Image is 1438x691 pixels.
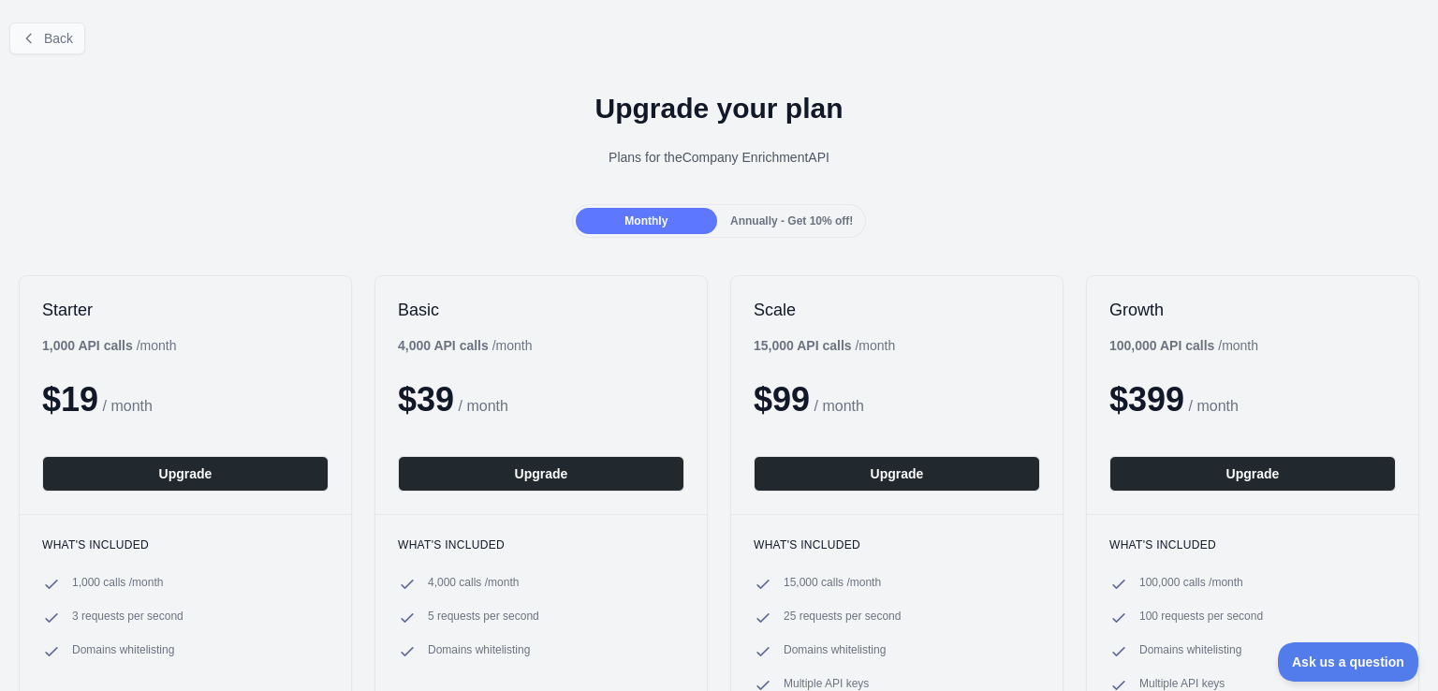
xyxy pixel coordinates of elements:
div: / month [398,336,532,355]
span: $ 99 [754,380,810,419]
div: / month [754,336,895,355]
h2: Growth [1109,299,1396,321]
h2: Basic [398,299,684,321]
b: 15,000 API calls [754,338,852,353]
iframe: Toggle Customer Support [1278,642,1419,682]
div: / month [1109,336,1258,355]
b: 100,000 API calls [1109,338,1214,353]
h2: Scale [754,299,1040,321]
span: $ 399 [1109,380,1184,419]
